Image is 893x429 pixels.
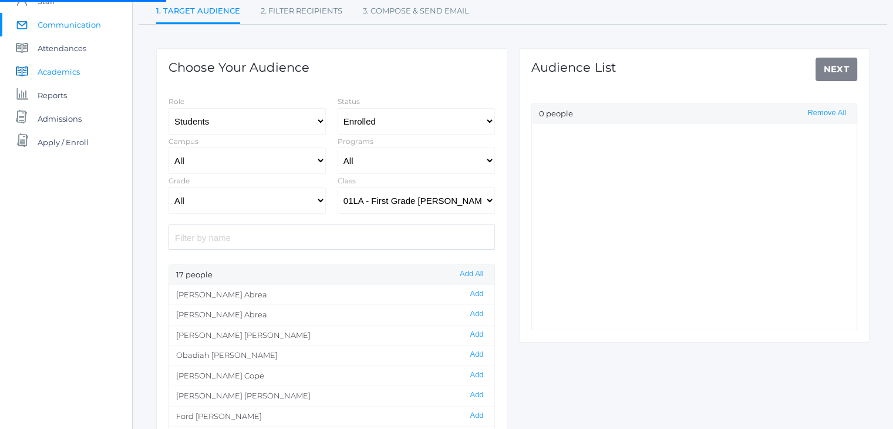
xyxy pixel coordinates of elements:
label: Grade [169,176,190,185]
button: Add [466,289,487,299]
button: Add [466,350,487,360]
span: Academics [38,60,80,83]
button: Add [466,330,487,340]
button: Add All [456,269,487,279]
span: Reports [38,83,67,107]
div: 0 people [532,104,857,124]
span: Attendances [38,36,86,60]
li: [PERSON_NAME] Abrea [169,304,494,325]
li: Ford [PERSON_NAME] [169,406,494,427]
label: Programs [338,137,373,146]
div: 17 people [169,265,494,285]
span: Admissions [38,107,82,130]
li: [PERSON_NAME] [PERSON_NAME] [169,386,494,406]
button: Add [466,309,487,319]
label: Campus [169,137,198,146]
button: Remove All [804,108,850,118]
button: Add [466,411,487,421]
span: Apply / Enroll [38,130,89,154]
li: Obadiah [PERSON_NAME] [169,345,494,366]
label: Class [338,176,356,185]
label: Role [169,97,184,106]
input: Filter by name [169,224,495,250]
button: Add [466,390,487,400]
li: [PERSON_NAME] Abrea [169,285,494,305]
li: [PERSON_NAME] Cope [169,366,494,386]
li: [PERSON_NAME] [PERSON_NAME] [169,325,494,346]
button: Add [466,370,487,380]
label: Status [338,97,360,106]
h1: Audience List [531,61,616,74]
h1: Choose Your Audience [169,61,309,74]
span: Communication [38,13,101,36]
